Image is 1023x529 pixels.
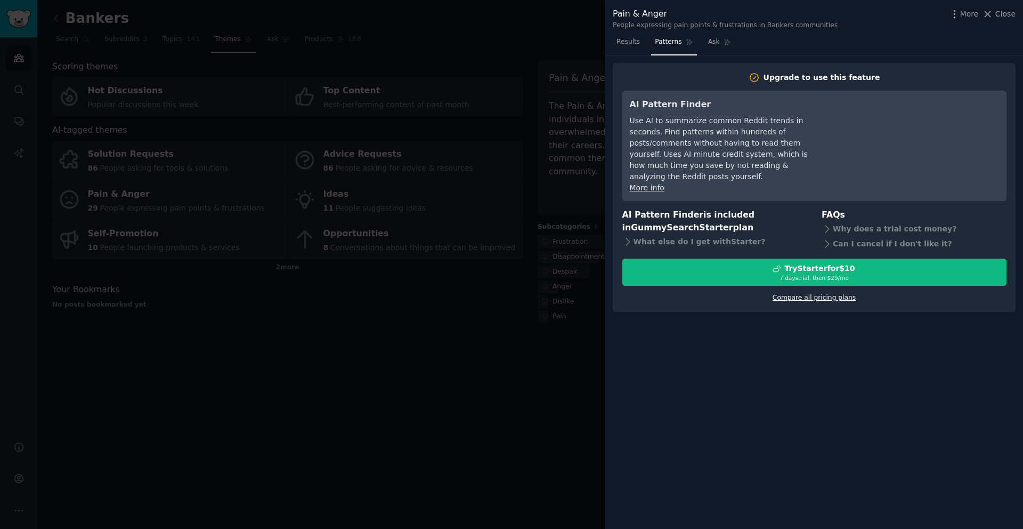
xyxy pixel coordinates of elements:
[995,9,1016,20] span: Close
[630,183,664,192] a: More info
[839,98,999,178] iframe: YouTube video player
[631,222,733,233] span: GummySearch Starter
[616,37,640,47] span: Results
[651,34,696,55] a: Patterns
[623,274,1006,282] div: 7 days trial, then $ 29 /mo
[960,9,979,20] span: More
[613,7,838,21] div: Pain & Anger
[622,235,807,250] div: What else do I get with Starter ?
[622,209,807,235] h3: AI Pattern Finder is included in plan
[613,34,644,55] a: Results
[822,209,1006,222] h3: FAQs
[630,115,824,182] div: Use AI to summarize common Reddit trends in seconds. Find patterns within hundreds of posts/comme...
[622,259,1006,286] button: TryStarterfor$107 daystrial, then $29/mo
[764,72,880,83] div: Upgrade to use this feature
[784,263,855,274] div: Try Starter for $10
[822,236,1006,251] div: Can I cancel if I don't like it?
[630,98,824,111] h3: AI Pattern Finder
[982,9,1016,20] button: Close
[773,294,856,301] a: Compare all pricing plans
[655,37,681,47] span: Patterns
[704,34,735,55] a: Ask
[613,21,838,30] div: People expressing pain points & frustrations in Bankers communities
[822,221,1006,236] div: Why does a trial cost money?
[708,37,720,47] span: Ask
[949,9,979,20] button: More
